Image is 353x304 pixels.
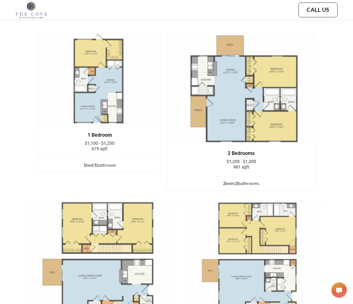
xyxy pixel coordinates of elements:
div: bed s | bathroom s [167,180,315,187]
h1: Floor Plans [151,9,203,23]
div: 1 Bedroom [47,132,152,138]
span: 1 [84,162,86,168]
img: cove_at_fountain_lake_logo.png [15,2,47,18]
img: example [167,33,316,144]
img: example [37,33,162,126]
span: 981 sqft [233,165,249,169]
a: Call Us [307,6,329,13]
span: 1 [94,162,97,168]
div: bed | bathroom [38,162,161,169]
span: $1,100 - $1,200 [85,141,114,146]
span: 675 sqft [92,146,108,151]
button: Call Us [299,2,338,17]
div: 2 Bedrooms [176,151,306,156]
span: 2 [223,181,226,186]
span: $1,200 - $1,300 [226,159,256,164]
span: 2 [236,181,238,186]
